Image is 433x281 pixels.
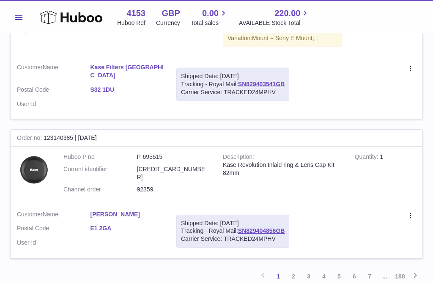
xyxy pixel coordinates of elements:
strong: Quantity [355,153,380,162]
div: Huboo Ref [117,19,145,27]
span: AVAILABLE Stock Total [239,19,310,27]
td: 1 [348,147,422,204]
a: E1 2GA [90,224,164,232]
div: Variation: [223,30,342,47]
a: SN829403541GB [238,81,285,87]
div: Tracking - Royal Mail: [176,68,289,101]
span: 0.00 [202,8,219,19]
dd: P-695515 [137,153,211,161]
a: SN829404856GB [238,227,285,234]
strong: Order no [17,134,44,143]
a: 220.00 AVAILABLE Stock Total [239,8,310,27]
dd: 92359 [137,186,211,194]
div: Currency [156,19,180,27]
div: Tracking - Royal Mail: [176,215,289,248]
div: Shipped Date: [DATE] [181,72,285,80]
a: 0.00 Total sales [191,8,228,27]
dt: Channel order [63,186,137,194]
dt: Name [17,63,90,82]
strong: GBP [162,8,180,19]
div: Shipped Date: [DATE] [181,219,285,227]
div: Carrier Service: TRACKED24MPHV [181,235,285,243]
dd: [CREDIT_CARD_NUMBER] [137,165,211,181]
span: Customer [17,211,43,218]
a: Kase Filters [GEOGRAPHIC_DATA] [90,63,164,79]
dt: Postal Code [17,224,90,235]
div: Kase Revolution Inlaid ring & Lens Cap Kit 82mm [223,161,342,177]
span: Total sales [191,19,228,27]
dt: Postal Code [17,86,90,96]
dt: User Id [17,239,90,247]
a: S32 1DU [90,86,164,94]
dt: User Id [17,100,90,108]
div: Carrier Service: TRACKED24MPHV [181,88,285,96]
dt: Current identifier [63,165,137,181]
img: magnetic-lens-cap1.jpg [17,153,51,187]
dt: Name [17,210,90,221]
span: 220.00 [274,8,300,19]
a: [PERSON_NAME] [90,210,164,218]
span: Mount = Sony E Mount; [252,35,314,41]
dt: Huboo P no [63,153,137,161]
span: Customer [17,64,43,71]
strong: 4153 [126,8,145,19]
div: 123140385 | [DATE] [11,130,422,147]
strong: Description [223,153,254,162]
